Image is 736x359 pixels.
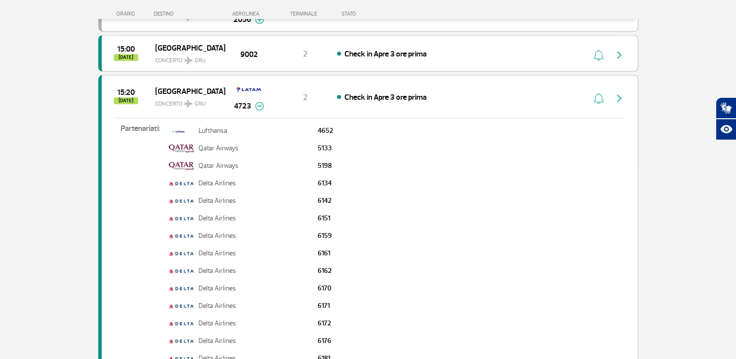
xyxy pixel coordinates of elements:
[198,215,313,222] p: Delta Airlines
[114,54,138,61] span: [DATE]
[318,320,333,327] p: 6172
[613,92,625,104] img: seta-direita-painel-voo.svg
[169,228,194,244] img: delta.png
[101,11,154,17] div: ORARIO
[169,263,194,279] img: delta.png
[593,49,604,61] img: sino-painel-voo.svg
[613,49,625,61] img: seta-direita-painel-voo.svg
[198,127,313,134] p: Lufthansa
[169,245,194,262] img: delta.png
[114,97,138,104] span: [DATE]
[198,197,313,204] p: Delta Airlines
[169,175,194,192] img: delta.png
[234,100,251,112] span: 4723
[195,56,206,65] span: GRU
[337,11,416,17] div: STATO
[169,280,194,297] img: delta.png
[225,11,273,17] div: AEROLINEA
[198,303,313,309] p: Delta Airlines
[117,46,135,53] span: 2025-09-30 15:00:00
[273,11,337,17] div: TERMINALE
[169,333,194,349] img: delta.png
[198,250,313,257] p: Delta Airlines
[716,97,736,140] div: Plugin per l'accessibilità Hand Talk.
[318,268,333,274] p: 6162
[318,162,333,169] p: 5198
[593,92,604,104] img: sino-painel-voo.svg
[169,158,194,174] img: qatar-airways.png
[154,11,225,17] div: DESTINO
[198,180,313,187] p: Delta Airlines
[318,303,333,309] p: 6171
[344,49,427,59] span: Check in Apre 3 ore prima
[318,180,333,187] p: 6134
[716,97,736,119] button: Traduttore aperto della lingua dei segni.
[184,56,193,64] img: destiny_airplane.svg
[155,85,217,97] span: [GEOGRAPHIC_DATA]
[716,119,736,140] button: Apri le risorse di assistenza.
[169,140,194,157] img: qatar-airways.png
[169,315,194,332] img: delta.png
[155,56,182,65] font: CONCERTO
[198,268,313,274] p: Delta Airlines
[169,193,194,209] img: delta.png
[198,320,313,327] p: Delta Airlines
[169,210,194,227] img: delta.png
[155,41,217,54] span: [GEOGRAPHIC_DATA]
[318,233,333,239] p: 6159
[303,49,307,59] span: 2
[169,123,189,139] img: lufthansa_menor.png
[184,100,193,108] img: destiny_airplane.svg
[318,285,333,292] p: 6170
[198,233,313,239] p: Delta Airlines
[198,285,313,292] p: Delta Airlines
[198,162,313,169] p: Qatar Airways
[155,100,182,108] font: CONCERTO
[318,338,333,344] p: 6176
[117,89,135,96] span: 2025-09-30 15:20:00
[318,127,333,134] p: 4652
[198,338,313,344] p: Delta Airlines
[318,250,333,257] p: 6161
[240,49,258,60] span: 9002
[344,92,427,102] span: Check in Apre 3 ore prima
[318,145,333,152] p: 5133
[195,100,206,108] span: GRU
[303,92,307,102] span: 2
[318,197,333,204] p: 6142
[255,102,264,110] img: menos-info-painel-voo.svg
[318,215,333,222] p: 6151
[169,298,194,314] img: delta.png
[198,145,313,152] p: Qatar Airways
